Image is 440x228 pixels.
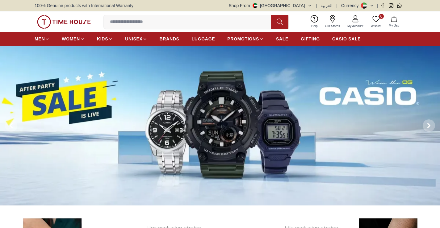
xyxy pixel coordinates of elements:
[160,33,179,44] a: BRANDS
[323,24,342,28] span: Our Stores
[368,24,384,28] span: Wishlist
[125,36,142,42] span: UNISEX
[125,33,147,44] a: UNISEX
[62,36,80,42] span: WOMEN
[397,3,402,8] a: Whatsapp
[367,14,385,30] a: 0Wishlist
[253,3,258,8] img: United Arab Emirates
[227,33,264,44] a: PROMOTIONS
[192,36,215,42] span: LUGGAGE
[377,2,378,9] span: |
[385,15,403,29] button: My Bag
[227,36,259,42] span: PROMOTIONS
[160,36,179,42] span: BRANDS
[332,33,361,44] a: CASIO SALE
[35,36,45,42] span: MEN
[309,24,320,28] span: Help
[37,15,91,29] img: ...
[301,33,320,44] a: GIFTING
[321,14,344,30] a: Our Stores
[276,33,288,44] a: SALE
[341,2,361,9] div: Currency
[229,2,312,9] button: Shop From[GEOGRAPHIC_DATA]
[276,36,288,42] span: SALE
[316,2,317,9] span: |
[192,33,215,44] a: LUGGAGE
[321,2,333,9] button: العربية
[336,2,337,9] span: |
[380,3,385,8] a: Facebook
[345,24,366,28] span: My Account
[97,33,113,44] a: KIDS
[35,2,133,9] span: 100% Genuine products with International Warranty
[35,33,49,44] a: MEN
[389,3,393,8] a: Instagram
[97,36,108,42] span: KIDS
[379,14,384,19] span: 0
[62,33,85,44] a: WOMEN
[386,23,402,28] span: My Bag
[308,14,321,30] a: Help
[301,36,320,42] span: GIFTING
[332,36,361,42] span: CASIO SALE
